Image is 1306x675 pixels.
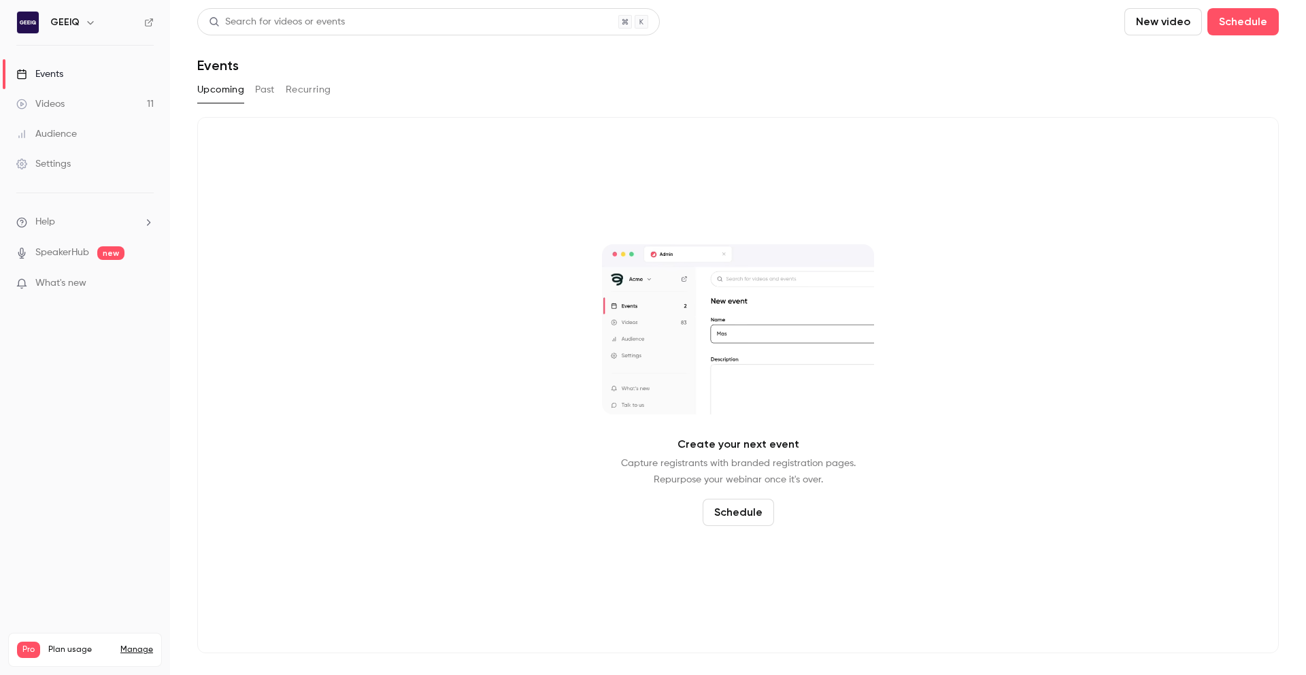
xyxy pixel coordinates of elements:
button: Schedule [703,499,774,526]
h1: Events [197,57,239,73]
span: Plan usage [48,644,112,655]
div: Search for videos or events [209,15,345,29]
img: GEEIQ [17,12,39,33]
p: Capture registrants with branded registration pages. Repurpose your webinar once it's over. [621,455,856,488]
li: help-dropdown-opener [16,215,154,229]
span: What's new [35,276,86,291]
span: Help [35,215,55,229]
div: Audience [16,127,77,141]
div: Videos [16,97,65,111]
button: Upcoming [197,79,244,101]
div: Events [16,67,63,81]
span: Pro [17,642,40,658]
a: Manage [120,644,153,655]
button: New video [1124,8,1202,35]
button: Recurring [286,79,331,101]
button: Past [255,79,275,101]
a: SpeakerHub [35,246,89,260]
h6: GEEIQ [50,16,80,29]
button: Schedule [1207,8,1279,35]
div: Settings [16,157,71,171]
p: Create your next event [677,436,799,452]
span: new [97,246,124,260]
